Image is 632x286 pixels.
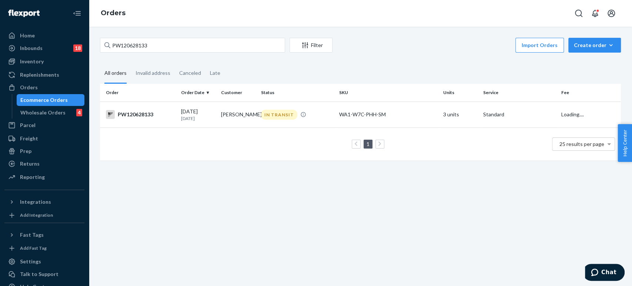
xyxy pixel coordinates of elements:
[339,111,437,118] div: WA1-W7C-PHH-SM
[20,109,66,116] div: Wholesale Orders
[73,44,82,52] div: 18
[20,173,45,181] div: Reporting
[571,6,586,21] button: Open Search Box
[178,84,218,102] th: Order Date
[20,44,43,52] div: Inbounds
[290,38,332,53] button: Filter
[218,102,258,127] td: [PERSON_NAME]
[20,270,58,278] div: Talk to Support
[559,141,604,147] span: 25 results per page
[70,6,84,21] button: Close Navigation
[17,94,85,106] a: Ecommerce Orders
[4,196,84,208] button: Integrations
[515,38,564,53] button: Import Orders
[440,102,480,127] td: 3 units
[4,69,84,81] a: Replenishments
[95,3,131,24] ol: breadcrumbs
[181,108,215,122] div: [DATE]
[4,211,84,220] a: Add Integration
[4,42,84,54] a: Inbounds18
[20,96,68,104] div: Ecommerce Orders
[4,145,84,157] a: Prep
[181,115,215,122] p: [DATE]
[258,84,336,102] th: Status
[20,84,38,91] div: Orders
[8,10,40,17] img: Flexport logo
[290,41,332,49] div: Filter
[4,30,84,41] a: Home
[336,84,440,102] th: SKU
[76,109,82,116] div: 4
[365,141,371,147] a: Page 1 is your current page
[136,63,170,83] div: Invalid address
[4,256,84,267] a: Settings
[20,135,38,142] div: Freight
[210,63,220,83] div: Late
[20,147,31,155] div: Prep
[558,84,621,102] th: Fee
[4,56,84,67] a: Inventory
[20,198,51,206] div: Integrations
[4,133,84,144] a: Freight
[20,122,36,129] div: Parcel
[17,107,85,119] a: Wholesale Orders4
[221,89,255,96] div: Customer
[4,268,84,280] button: Talk to Support
[483,111,555,118] p: Standard
[20,231,44,239] div: Fast Tags
[20,160,40,167] div: Returns
[568,38,621,53] button: Create order
[558,102,621,127] td: Loading....
[20,71,59,79] div: Replenishments
[20,58,44,65] div: Inventory
[100,84,178,102] th: Order
[440,84,480,102] th: Units
[604,6,619,21] button: Open account menu
[585,264,625,282] iframe: Opens a widget where you can chat to one of our agents
[4,244,84,253] a: Add Fast Tag
[574,41,615,49] div: Create order
[4,119,84,131] a: Parcel
[20,258,41,265] div: Settings
[179,63,201,83] div: Canceled
[261,110,297,120] div: IN TRANSIT
[100,38,285,53] input: Search orders
[4,229,84,241] button: Fast Tags
[20,245,47,251] div: Add Fast Tag
[104,63,127,84] div: All orders
[106,110,175,119] div: PW120628133
[101,9,126,17] a: Orders
[4,171,84,183] a: Reporting
[618,124,632,162] button: Help Center
[20,32,35,39] div: Home
[4,82,84,93] a: Orders
[480,84,558,102] th: Service
[588,6,602,21] button: Open notifications
[20,212,53,218] div: Add Integration
[4,158,84,170] a: Returns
